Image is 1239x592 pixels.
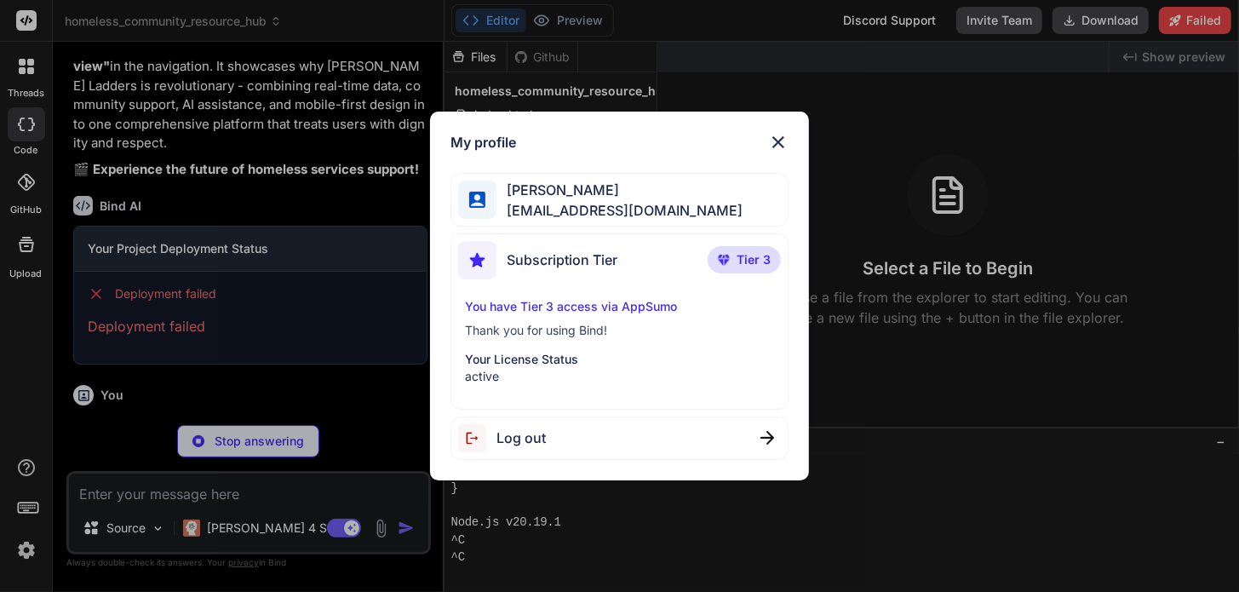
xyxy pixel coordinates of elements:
h1: My profile [450,132,516,152]
p: You have Tier 3 access via AppSumo [465,298,774,315]
span: Subscription Tier [507,250,617,270]
p: Your License Status [465,351,774,368]
img: close [768,132,789,152]
img: logout [458,424,496,452]
img: subscription [458,241,496,279]
span: [EMAIL_ADDRESS][DOMAIN_NAME] [496,200,743,221]
span: [PERSON_NAME] [496,180,743,200]
span: Tier 3 [737,251,771,268]
p: Thank you for using Bind! [465,322,774,339]
img: profile [469,192,485,208]
img: close [760,431,774,445]
p: active [465,368,774,385]
span: Log out [496,428,546,448]
img: premium [718,255,730,265]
